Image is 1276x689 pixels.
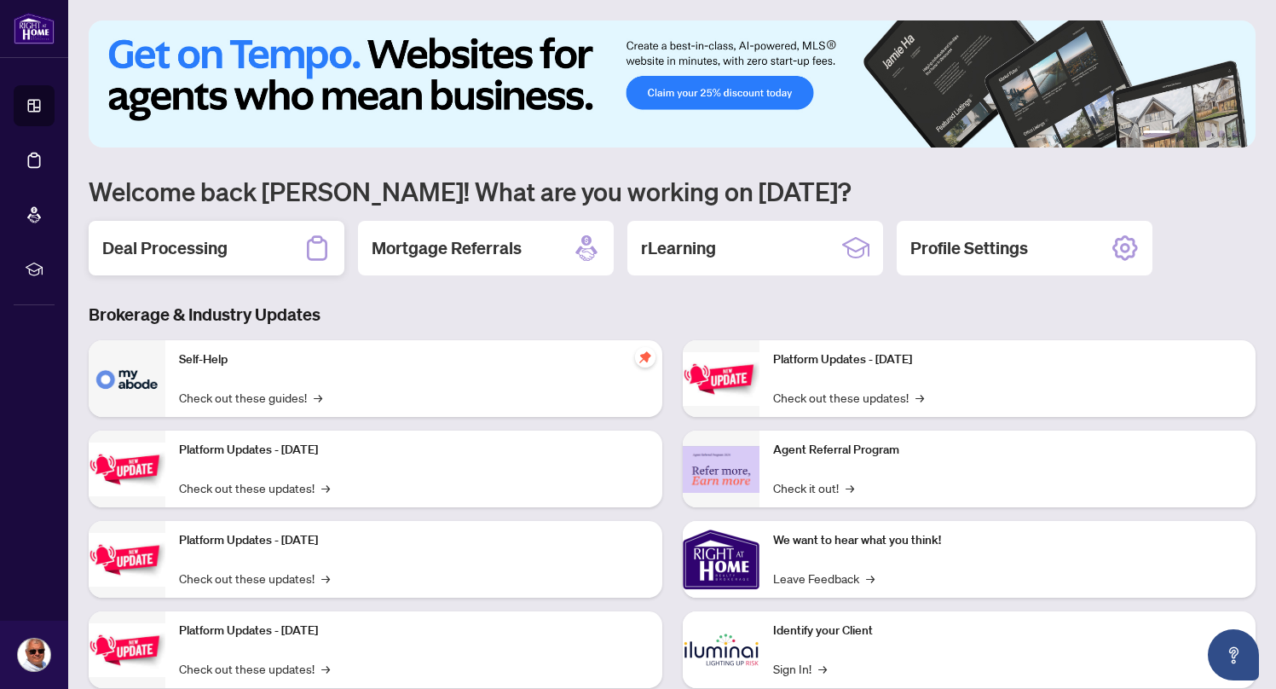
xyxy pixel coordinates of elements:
button: 1 [1143,130,1170,137]
button: 2 [1177,130,1184,137]
h2: Profile Settings [910,236,1028,260]
h2: Deal Processing [102,236,228,260]
span: → [321,569,330,588]
img: Agent Referral Program [683,446,759,493]
a: Check out these updates!→ [179,569,330,588]
button: 4 [1204,130,1211,137]
button: 3 [1191,130,1198,137]
img: Identify your Client [683,611,759,688]
img: Platform Updates - July 8, 2025 [89,623,165,677]
a: Check it out!→ [773,478,854,497]
p: Platform Updates - [DATE] [179,531,649,550]
img: Profile Icon [18,639,50,671]
a: Check out these guides!→ [179,388,322,407]
span: → [321,478,330,497]
a: Leave Feedback→ [773,569,875,588]
h3: Brokerage & Industry Updates [89,303,1256,327]
button: 6 [1232,130,1238,137]
button: 5 [1218,130,1225,137]
span: → [818,659,827,678]
img: logo [14,13,55,44]
a: Check out these updates!→ [773,388,924,407]
img: Self-Help [89,340,165,417]
a: Sign In!→ [773,659,827,678]
p: We want to hear what you think! [773,531,1243,550]
img: Platform Updates - July 21, 2025 [89,533,165,587]
span: → [866,569,875,588]
img: Platform Updates - September 16, 2025 [89,443,165,496]
span: → [915,388,924,407]
h2: Mortgage Referrals [372,236,522,260]
p: Platform Updates - [DATE] [179,622,649,640]
p: Platform Updates - [DATE] [179,441,649,460]
span: → [846,478,854,497]
a: Check out these updates!→ [179,659,330,678]
span: pushpin [635,347,655,368]
span: → [314,388,322,407]
img: Platform Updates - June 23, 2025 [683,352,759,406]
p: Agent Referral Program [773,441,1243,460]
p: Identify your Client [773,622,1243,640]
img: Slide 0 [89,20,1256,148]
img: We want to hear what you think! [683,521,759,598]
h1: Welcome back [PERSON_NAME]! What are you working on [DATE]? [89,175,1256,207]
span: → [321,659,330,678]
p: Self-Help [179,350,649,369]
p: Platform Updates - [DATE] [773,350,1243,369]
a: Check out these updates!→ [179,478,330,497]
h2: rLearning [641,236,716,260]
button: Open asap [1208,629,1259,680]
